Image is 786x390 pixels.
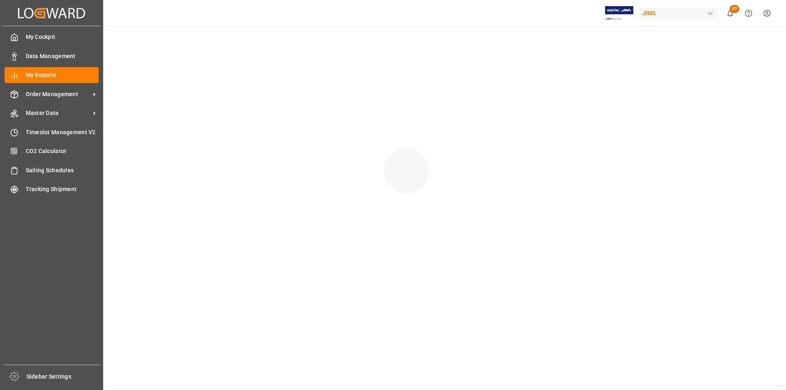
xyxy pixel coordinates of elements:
span: Tracking Shipment [26,185,99,194]
a: CO2 Calculator [5,143,99,159]
span: Sailing Schedules [26,166,99,175]
span: Order Management [26,90,90,99]
button: show 23 new notifications [721,4,739,23]
span: My Cockpit [26,33,99,41]
a: Timeslot Management V2 [5,124,99,140]
span: Timeslot Management V2 [26,128,99,137]
button: JIMS [639,5,721,21]
span: Sidebar Settings [27,372,100,381]
button: Help Center [739,4,758,23]
img: Exertis%20JAM%20-%20Email%20Logo.jpg_1722504956.jpg [605,6,633,20]
a: My Cockpit [5,29,99,45]
span: My Reports [26,71,99,79]
span: Master Data [26,109,90,117]
a: Data Management [5,48,99,64]
a: Tracking Shipment [5,181,99,197]
div: JIMS [639,7,718,19]
span: Data Management [26,52,99,61]
a: My Reports [5,67,99,83]
a: Sailing Schedules [5,162,99,178]
span: CO2 Calculator [26,147,99,156]
span: 23 [730,5,739,13]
